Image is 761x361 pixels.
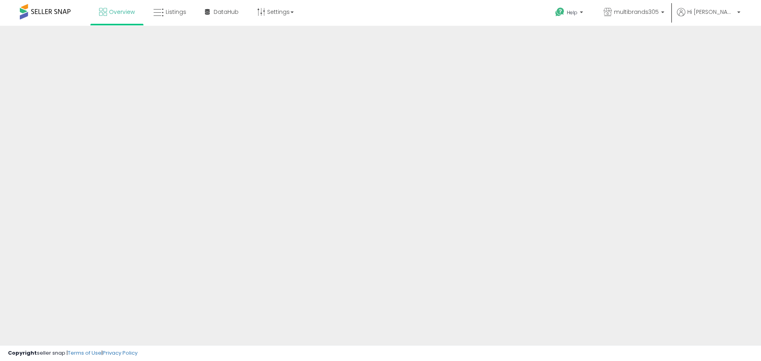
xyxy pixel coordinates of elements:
[166,8,186,16] span: Listings
[687,8,735,16] span: Hi [PERSON_NAME]
[549,1,591,26] a: Help
[103,349,138,357] a: Privacy Policy
[677,8,740,26] a: Hi [PERSON_NAME]
[214,8,239,16] span: DataHub
[109,8,135,16] span: Overview
[555,7,565,17] i: Get Help
[567,9,577,16] span: Help
[8,350,138,357] div: seller snap | |
[8,349,37,357] strong: Copyright
[68,349,101,357] a: Terms of Use
[614,8,659,16] span: multibrands305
